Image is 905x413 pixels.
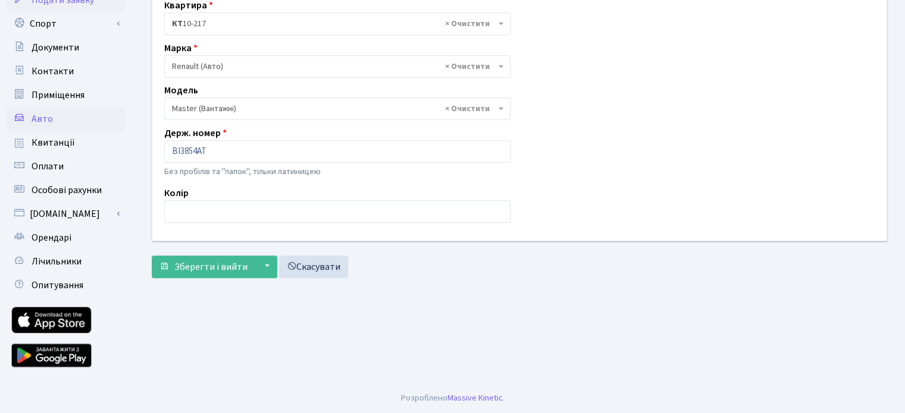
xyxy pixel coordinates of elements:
[164,97,511,120] span: Master (Вантажні)
[172,18,183,30] b: КТ
[32,160,64,173] span: Оплати
[6,155,125,178] a: Оплати
[6,83,125,107] a: Приміщення
[6,202,125,226] a: [DOMAIN_NAME]
[164,186,189,200] label: Колір
[6,107,125,131] a: Авто
[174,260,248,273] span: Зберегти і вийти
[32,112,53,125] span: Авто
[164,140,511,163] input: AA0001AA
[164,83,198,97] label: Модель
[32,184,102,197] span: Особові рахунки
[164,12,511,35] span: <b>КТ</b>&nbsp;&nbsp;&nbsp;&nbsp;10-217
[6,12,125,36] a: Спорт
[6,226,125,250] a: Орендарі
[164,165,511,178] p: Без пробілів та "лапок", тільки латиницею
[6,59,125,83] a: Контакти
[32,279,83,292] span: Опитування
[445,103,490,115] span: Видалити всі елементи
[32,65,74,78] span: Контакти
[32,136,75,149] span: Квитанції
[6,273,125,297] a: Опитування
[164,126,227,140] label: Держ. номер
[279,256,348,278] a: Скасувати
[32,231,71,244] span: Орендарі
[6,178,125,202] a: Особові рахунки
[447,392,503,404] a: Massive Kinetic
[6,131,125,155] a: Квитанції
[32,89,84,102] span: Приміщення
[445,61,490,72] span: Видалити всі елементи
[6,36,125,59] a: Документи
[172,61,496,72] span: Renault (Авто)
[172,18,496,30] span: <b>КТ</b>&nbsp;&nbsp;&nbsp;&nbsp;10-217
[445,18,490,30] span: Видалити всі елементи
[6,250,125,273] a: Лічильники
[164,41,198,55] label: Марка
[401,392,505,405] div: Розроблено .
[32,255,82,268] span: Лічильники
[172,103,496,115] span: Master (Вантажні)
[32,41,79,54] span: Документи
[152,256,255,278] button: Зберегти і вийти
[164,55,511,78] span: Renault (Авто)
